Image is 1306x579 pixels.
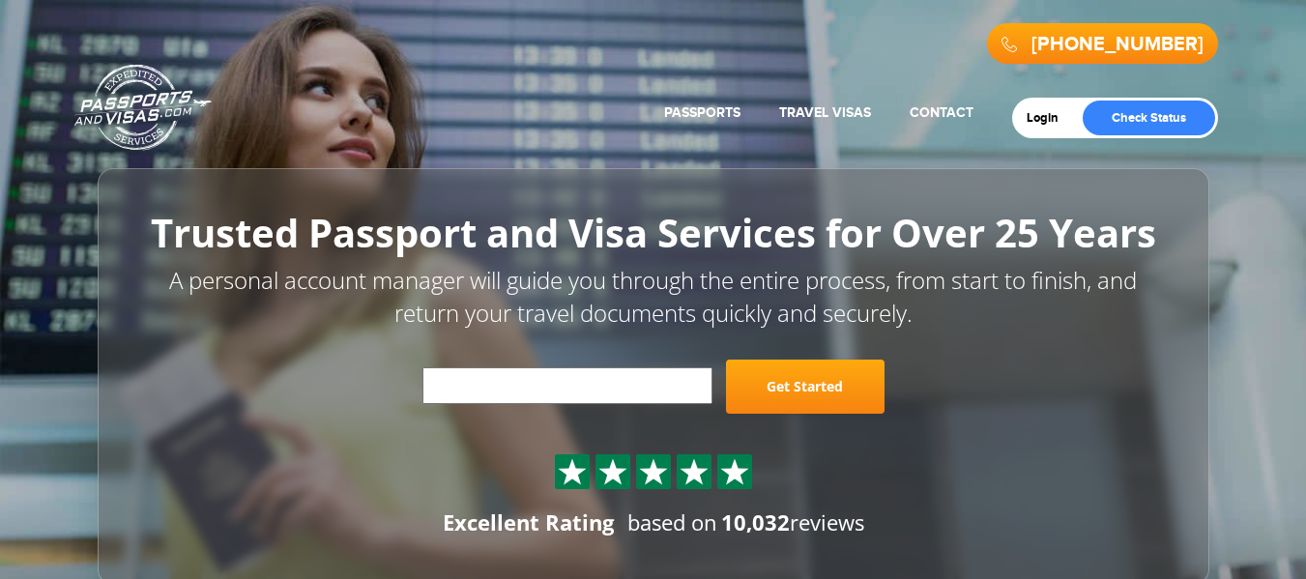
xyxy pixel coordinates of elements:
img: Sprite St [639,457,668,486]
a: Contact [910,104,973,121]
a: Login [1027,110,1072,126]
a: Passports [664,104,740,121]
a: Check Status [1083,101,1215,135]
p: A personal account manager will guide you through the entire process, from start to finish, and r... [141,264,1166,331]
h1: Trusted Passport and Visa Services for Over 25 Years [141,212,1166,254]
img: Sprite St [558,457,587,486]
img: Sprite St [598,457,627,486]
a: [PHONE_NUMBER] [1031,33,1204,56]
a: Travel Visas [779,104,871,121]
a: Get Started [726,360,885,414]
span: reviews [721,507,864,536]
strong: 10,032 [721,507,790,536]
img: Sprite St [720,457,749,486]
img: Sprite St [680,457,709,486]
span: based on [627,507,717,536]
a: Passports & [DOMAIN_NAME] [74,64,212,151]
div: Excellent Rating [443,507,614,537]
